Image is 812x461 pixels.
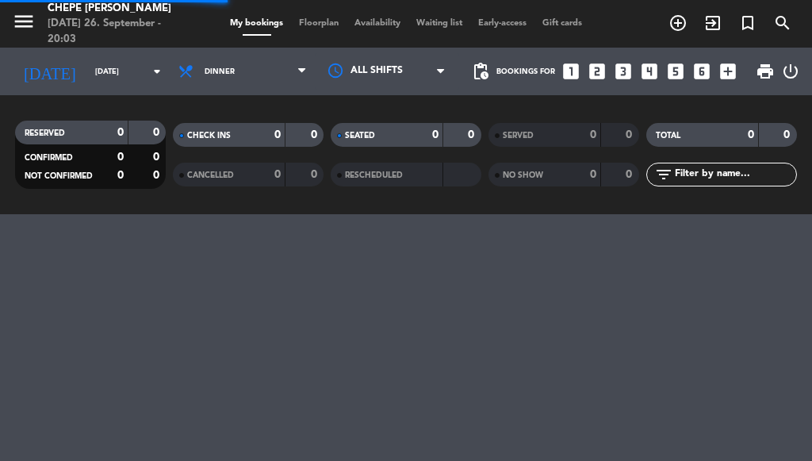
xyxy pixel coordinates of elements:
strong: 0 [626,129,635,140]
span: Gift cards [534,19,590,28]
i: add_circle_outline [668,13,688,33]
input: Filter by name... [673,166,796,183]
strong: 0 [117,127,124,138]
span: WALK IN [695,10,730,36]
span: BOOK TABLE [661,10,695,36]
span: Early-access [470,19,534,28]
span: NO SHOW [503,171,543,179]
span: pending_actions [471,62,490,81]
strong: 0 [153,152,163,163]
span: My bookings [222,19,291,28]
div: Chepe [PERSON_NAME] [48,1,191,17]
i: looks_3 [613,61,634,82]
span: Special reservation [730,10,765,36]
i: [DATE] [12,56,87,87]
i: looks_4 [639,61,660,82]
i: turned_in_not [738,13,757,33]
i: looks_5 [665,61,686,82]
i: search [773,13,792,33]
span: NOT CONFIRMED [25,172,93,180]
strong: 0 [153,127,163,138]
strong: 0 [311,169,320,180]
span: Availability [347,19,408,28]
span: TOTAL [656,132,680,140]
i: exit_to_app [703,13,722,33]
span: SERVED [503,132,534,140]
span: Bookings for [496,67,555,76]
span: Floorplan [291,19,347,28]
strong: 0 [274,129,281,140]
strong: 0 [117,170,124,181]
span: SEATED [345,132,375,140]
span: print [756,62,775,81]
span: RESERVED [25,129,65,137]
i: looks_6 [691,61,712,82]
i: arrow_drop_down [147,62,167,81]
i: add_box [718,61,738,82]
strong: 0 [274,169,281,180]
i: filter_list [654,165,673,184]
div: LOG OUT [781,48,800,95]
i: looks_one [561,61,581,82]
strong: 0 [783,129,793,140]
strong: 0 [468,129,477,140]
strong: 0 [311,129,320,140]
strong: 0 [590,169,596,180]
span: CONFIRMED [25,154,73,162]
strong: 0 [432,129,439,140]
strong: 0 [153,170,163,181]
span: CANCELLED [187,171,234,179]
strong: 0 [626,169,635,180]
strong: 0 [117,152,124,163]
strong: 0 [748,129,754,140]
div: [DATE] 26. September - 20:03 [48,16,191,47]
strong: 0 [590,129,596,140]
i: menu [12,10,36,33]
i: looks_two [587,61,607,82]
button: menu [12,10,36,39]
i: power_settings_new [781,62,800,81]
span: Dinner [205,67,235,76]
span: SEARCH [765,10,800,36]
span: Waiting list [408,19,470,28]
span: RESCHEDULED [345,171,403,179]
span: CHECK INS [187,132,231,140]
